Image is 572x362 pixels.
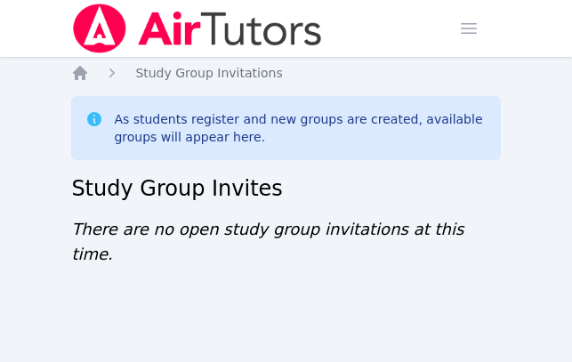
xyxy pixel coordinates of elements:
[135,66,282,80] span: Study Group Invitations
[114,110,486,146] div: As students register and new groups are created, available groups will appear here.
[71,64,500,82] nav: Breadcrumb
[71,4,323,53] img: Air Tutors
[135,64,282,82] a: Study Group Invitations
[71,174,500,203] h2: Study Group Invites
[71,220,463,263] span: There are no open study group invitations at this time.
